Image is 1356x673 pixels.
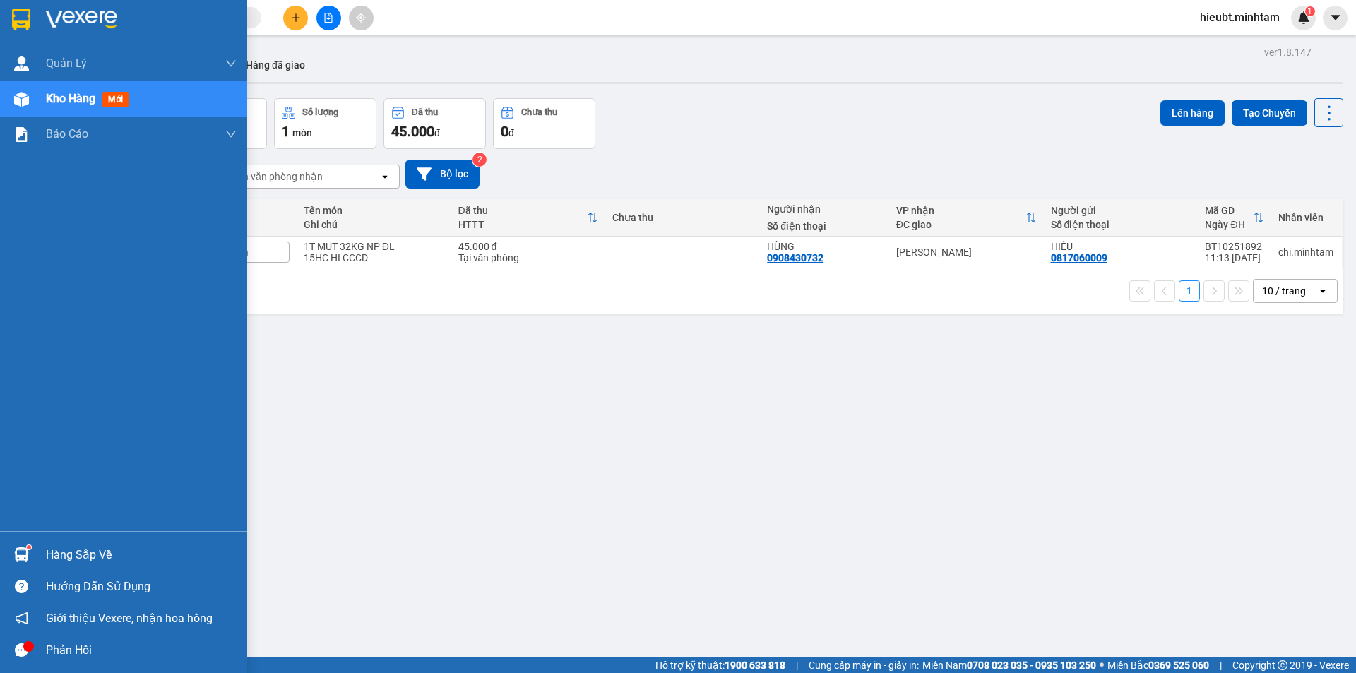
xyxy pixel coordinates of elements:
th: Toggle SortBy [889,199,1044,237]
div: Chưa thu [521,107,557,117]
span: copyright [1278,660,1287,670]
img: logo-vxr [12,9,30,30]
div: Tên món [304,205,444,216]
div: Người gửi [1051,205,1191,216]
span: file-add [323,13,333,23]
span: 0 [501,123,509,140]
span: ⚪️ [1100,662,1104,668]
strong: 0708 023 035 - 0935 103 250 [967,660,1096,671]
sup: 1 [27,545,31,549]
button: Bộ lọc [405,160,480,189]
div: ĐC giao [896,219,1025,230]
button: aim [349,6,374,30]
div: 10 / trang [1262,284,1306,298]
span: down [225,129,237,140]
button: Hàng đã giao [234,48,316,82]
div: Hướng dẫn sử dụng [46,576,237,597]
div: 45.000 đ [458,241,599,252]
div: Số điện thoại [767,220,881,232]
button: Tạo Chuyến [1232,100,1307,126]
div: BT10251892 [1205,241,1263,252]
span: 1 [1307,6,1312,16]
div: Số lượng [302,107,338,117]
span: Kho hàng [46,92,95,105]
div: Số điện thoại [1051,219,1191,230]
div: Chưa thu [612,212,753,223]
div: HIẾU [1051,241,1191,252]
div: [PERSON_NAME] [896,246,1037,258]
div: Hàng sắp về [46,544,237,566]
strong: 0369 525 060 [1148,660,1209,671]
span: caret-down [1329,11,1342,24]
span: mới [102,92,129,107]
div: Đã thu [412,107,438,117]
span: message [15,643,28,657]
span: đ [434,127,440,138]
img: warehouse-icon [14,92,29,107]
img: warehouse-icon [14,56,29,71]
div: 15HC HI CCCD [304,252,444,263]
button: file-add [316,6,341,30]
div: ver 1.8.147 [1264,44,1312,60]
sup: 1 [1305,6,1315,16]
svg: open [1317,285,1328,297]
button: caret-down [1323,6,1348,30]
span: hieubt.minhtam [1189,8,1291,26]
button: Chưa thu0đ [493,98,595,149]
span: Miền Nam [922,657,1096,673]
span: Hỗ trợ kỹ thuật: [655,657,785,673]
strong: 1900 633 818 [725,660,785,671]
div: Tại văn phòng [458,252,599,263]
img: icon-new-feature [1297,11,1310,24]
img: solution-icon [14,127,29,142]
div: VP nhận [896,205,1025,216]
span: đ [509,127,514,138]
button: Số lượng1món [274,98,376,149]
div: Đã thu [458,205,588,216]
button: 1 [1179,280,1200,302]
span: Quản Lý [46,54,87,72]
th: Toggle SortBy [451,199,606,237]
span: Cung cấp máy in - giấy in: [809,657,919,673]
div: Ghi chú [304,219,444,230]
span: down [225,58,237,69]
sup: 2 [472,153,487,167]
span: món [292,127,312,138]
span: aim [356,13,366,23]
div: 0908430732 [767,252,823,263]
div: Nhân viên [1278,212,1335,223]
th: Toggle SortBy [1198,199,1271,237]
div: chi.minhtam [1278,246,1335,258]
span: | [796,657,798,673]
button: plus [283,6,308,30]
div: Mã GD [1205,205,1252,216]
span: notification [15,612,28,625]
svg: open [379,171,391,182]
span: 45.000 [391,123,434,140]
button: Lên hàng [1160,100,1225,126]
span: | [1220,657,1222,673]
div: 11:13 [DATE] [1205,252,1263,263]
div: Phản hồi [46,640,237,661]
span: plus [291,13,301,23]
div: Chọn văn phòng nhận [225,169,323,184]
div: Nhãn [217,212,290,223]
div: HTTT [458,219,588,230]
span: Miền Bắc [1107,657,1209,673]
div: HÙNG [767,241,881,252]
span: Giới thiệu Vexere, nhận hoa hồng [46,609,213,627]
div: 1T MUT 32KG NP ĐL [304,241,444,252]
div: Người nhận [767,203,881,215]
div: Ngày ĐH [1205,219,1252,230]
img: warehouse-icon [14,547,29,562]
span: 1 [282,123,290,140]
div: 0817060009 [1051,252,1107,263]
span: Báo cáo [46,125,88,143]
span: question-circle [15,580,28,593]
button: Đã thu45.000đ [383,98,486,149]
